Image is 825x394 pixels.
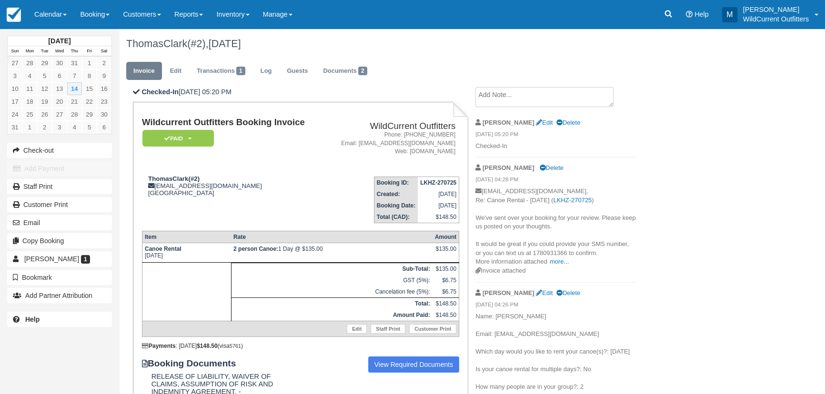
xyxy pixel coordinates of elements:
[126,38,731,49] h1: ThomasClark(#2),
[48,37,70,45] strong: [DATE]
[24,255,79,263] span: [PERSON_NAME]
[52,57,67,69] a: 30
[368,356,460,373] a: View Required Documents
[145,246,181,252] strong: Canoe Rental
[67,82,82,95] a: 14
[37,95,52,108] a: 19
[8,46,22,57] th: Sun
[97,82,111,95] a: 16
[142,358,245,369] strong: Booking Documents
[231,263,433,275] th: Sub-Total:
[190,62,252,80] a: Transactions1
[37,46,52,57] th: Tue
[536,119,553,126] a: Edit
[231,309,433,321] th: Amount Paid:
[37,108,52,121] a: 26
[142,118,323,128] h1: Wildcurrent Outfitters Booking Invoice
[82,46,97,57] th: Fri
[25,315,40,323] b: Help
[37,57,52,69] a: 29
[433,275,459,286] td: $6.75
[97,69,111,82] a: 9
[67,121,82,134] a: 4
[7,288,112,303] button: Add Partner Attribution
[230,343,241,349] small: 5761
[475,187,636,266] p: [EMAIL_ADDRESS][DOMAIN_NAME], Re: Canoe Rental - [DATE] ( ) We've sent over your booking for your...
[22,69,37,82] a: 4
[97,121,111,134] a: 6
[142,343,176,349] strong: Payments
[52,82,67,95] a: 13
[209,38,241,49] span: [DATE]
[7,179,112,194] a: Staff Print
[483,289,534,296] strong: [PERSON_NAME]
[82,69,97,82] a: 8
[148,175,200,182] strong: ThomasClark(#2)
[82,82,97,95] a: 15
[433,231,459,243] th: Amount
[374,188,418,200] th: Created:
[7,161,112,176] button: Add Payment
[233,246,278,252] strong: 2 person Canoe
[7,215,112,230] button: Email
[743,14,809,24] p: WildCurrent Outfitters
[253,62,279,80] a: Log
[553,197,592,204] a: LKHZ-270725
[433,297,459,309] td: $148.50
[8,69,22,82] a: 3
[82,57,97,69] a: 1
[67,69,82,82] a: 7
[52,108,67,121] a: 27
[536,289,553,296] a: Edit
[22,95,37,108] a: 18
[7,143,112,158] button: Check-out
[7,312,112,327] a: Help
[67,57,82,69] a: 31
[142,231,231,243] th: Item
[475,130,636,141] em: [DATE] 05:20 PM
[483,164,534,171] strong: [PERSON_NAME]
[37,69,52,82] a: 5
[231,243,433,262] td: 1 Day @ $135.00
[142,130,214,147] em: Paid
[539,164,563,171] a: Delete
[82,108,97,121] a: 29
[142,129,211,147] a: Paid
[236,67,245,75] span: 1
[433,309,459,321] td: $148.50
[7,270,112,285] button: Bookmark
[374,211,418,223] th: Total (CAD):
[556,289,580,296] a: Delete
[82,121,97,134] a: 5
[556,119,580,126] a: Delete
[97,95,111,108] a: 23
[22,121,37,134] a: 1
[163,62,189,80] a: Edit
[22,82,37,95] a: 11
[22,108,37,121] a: 25
[722,7,737,22] div: M
[280,62,315,80] a: Guests
[316,62,374,80] a: Documents2
[475,266,636,276] div: Invoice attached
[8,82,22,95] a: 10
[37,121,52,134] a: 2
[327,121,455,131] h2: WildCurrent Outfitters
[420,179,456,186] strong: LKHZ-270725
[52,95,67,108] a: 20
[371,324,405,334] a: Staff Print
[133,87,468,97] p: [DATE] 05:20 PM
[52,121,67,134] a: 3
[231,286,433,298] td: Cancelation fee (5%):
[67,95,82,108] a: 21
[231,275,433,286] td: GST (5%):
[409,324,456,334] a: Customer Print
[142,243,231,262] td: [DATE]
[483,119,534,126] strong: [PERSON_NAME]
[418,200,459,211] td: [DATE]
[8,121,22,134] a: 31
[327,131,455,155] address: Phone: [PHONE_NUMBER] Email: [EMAIL_ADDRESS][DOMAIN_NAME] Web: [DOMAIN_NAME]
[7,233,112,248] button: Copy Booking
[435,246,456,260] div: $135.00
[81,255,90,264] span: 1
